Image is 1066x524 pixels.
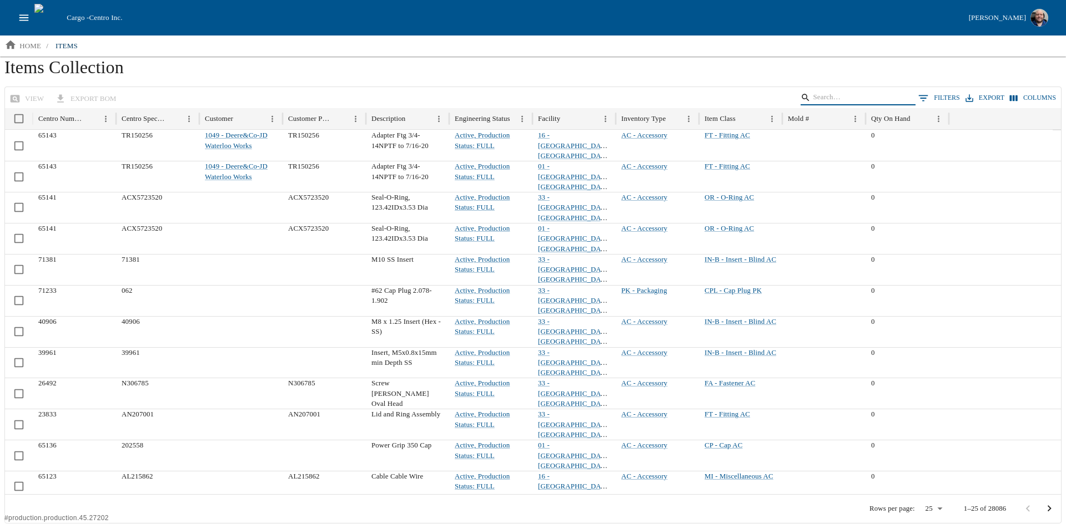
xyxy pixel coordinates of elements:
a: AC - Accessory [621,256,667,263]
div: Insert, M5x0.8x15mm min Depth SS [366,347,449,378]
a: 01 - [GEOGRAPHIC_DATA], [GEOGRAPHIC_DATA] [538,441,614,470]
div: Screw [PERSON_NAME] Oval Head [366,378,449,409]
div: Item Class [705,115,736,123]
div: M10 SS Insert [366,254,449,285]
div: TR150256 [116,130,199,161]
div: AL215862 [116,471,199,502]
div: ACX5723520 [283,192,366,223]
button: Go to next page [1039,498,1060,519]
a: 16 - [GEOGRAPHIC_DATA], [GEOGRAPHIC_DATA] [538,131,614,160]
a: OR - O-Ring AC [705,194,754,201]
div: 40906 [33,316,116,347]
a: 1049 - Deere&Co-JD Waterloo Works [205,131,268,149]
button: Show filters [916,90,963,106]
div: 0 [866,192,949,223]
a: FA - Fastener AC [705,379,755,387]
div: 0 [866,378,949,409]
a: AC - Accessory [621,194,667,201]
a: Active, Production Status: FULL [455,162,510,180]
a: 33 - [GEOGRAPHIC_DATA], [GEOGRAPHIC_DATA] [538,256,614,284]
div: ACX5723520 [283,223,366,254]
div: 65123 [33,471,116,502]
div: 65143 [33,161,116,192]
button: open drawer [13,7,34,28]
a: Active, Production Status: FULL [455,194,510,211]
div: Engineering Status [455,115,510,123]
div: 0 [866,254,949,285]
div: Adapter Ftg 3/4-14NPTF to 7/16-20 [366,130,449,161]
div: 0 [866,223,949,254]
a: 16 - [GEOGRAPHIC_DATA], [GEOGRAPHIC_DATA] [538,472,614,501]
div: 0 [866,285,949,316]
li: / [46,40,48,52]
p: Rows per page: [869,503,915,513]
div: AN207001 [116,409,199,440]
div: 71233 [33,285,116,316]
p: 1–25 of 28086 [964,503,1007,513]
div: 40906 [116,316,199,347]
button: Menu [681,111,696,126]
a: Active, Production Status: FULL [455,379,510,397]
a: 01 - [GEOGRAPHIC_DATA], [GEOGRAPHIC_DATA] [538,162,614,191]
a: Active, Production Status: FULL [455,472,510,490]
p: home [19,40,41,52]
div: Customer [205,115,233,123]
div: Mold # [788,115,809,123]
div: 26492 [33,378,116,409]
a: FT - Fitting AC [705,162,750,170]
a: PK - Packaging [621,287,667,294]
a: CPL - Cap Plug PK [705,287,762,294]
button: Select columns [1007,90,1059,106]
div: [PERSON_NAME] [969,12,1026,24]
a: 33 - [GEOGRAPHIC_DATA], [GEOGRAPHIC_DATA] [538,379,614,408]
button: Sort [84,111,99,126]
button: Sort [167,111,182,126]
button: Menu [182,111,197,126]
div: 65141 [33,192,116,223]
button: Menu [848,111,863,126]
div: 39961 [33,347,116,378]
a: Active, Production Status: FULL [455,318,510,335]
div: M8 x 1.25 Insert (Hex - SS) [366,316,449,347]
div: Search [801,90,916,108]
div: 0 [866,471,949,502]
div: TR150256 [283,161,366,192]
div: Cable Cable Wire [366,471,449,502]
button: Sort [912,111,927,126]
button: Sort [810,111,825,126]
div: Seal-O-Ring, 123.42IDx3.53 Dia [366,192,449,223]
a: AC - Accessory [621,410,667,418]
a: AC - Accessory [621,441,667,449]
div: Centro Number [38,115,83,123]
a: 33 - [GEOGRAPHIC_DATA], [GEOGRAPHIC_DATA] [538,194,614,222]
a: 01 - [GEOGRAPHIC_DATA], [GEOGRAPHIC_DATA] [538,225,614,253]
button: Menu [765,111,780,126]
div: Description [371,115,405,123]
a: AC - Accessory [621,225,667,232]
a: 33 - [GEOGRAPHIC_DATA], [GEOGRAPHIC_DATA] [538,349,614,377]
div: #62 Cap Plug 2.078-1.902 [366,285,449,316]
div: ACX5723520 [116,192,199,223]
div: Lid and Ring Assembly [366,409,449,440]
a: MI - Miscellaneous AC [705,472,773,480]
div: AN207001 [283,409,366,440]
button: Menu [931,111,946,126]
p: items [56,40,78,52]
div: 0 [866,409,949,440]
a: 33 - [GEOGRAPHIC_DATA], [GEOGRAPHIC_DATA] [538,318,614,346]
a: AC - Accessory [621,349,667,357]
div: 0 [866,161,949,192]
div: 25 [919,501,946,517]
button: Menu [598,111,613,126]
img: cargo logo [34,4,62,32]
a: Active, Production Status: FULL [455,287,510,304]
div: 23833 [33,409,116,440]
div: 202558 [116,440,199,471]
a: OR - O-Ring AC [705,225,754,232]
div: Power Grip 350 Cap [366,440,449,471]
div: Adapter Ftg 3/4-14NPTF to 7/16-20 [366,161,449,192]
div: 65141 [33,223,116,254]
div: 39961 [116,347,199,378]
div: 71381 [116,254,199,285]
a: AC - Accessory [621,472,667,480]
